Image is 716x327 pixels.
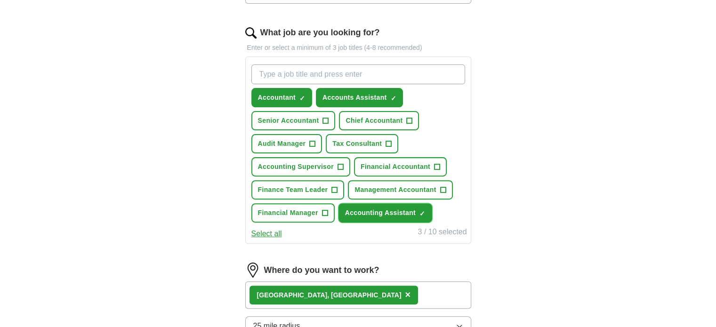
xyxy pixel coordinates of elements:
[332,139,382,149] span: Tax Consultant
[251,64,465,84] input: Type a job title and press enter
[418,226,467,239] div: 3 / 10 selected
[257,290,402,300] div: [GEOGRAPHIC_DATA], [GEOGRAPHIC_DATA]
[346,116,402,126] span: Chief Accountant
[354,185,436,195] span: Management Accountant
[251,157,350,176] button: Accounting Supervisor
[258,185,328,195] span: Finance Team Leader
[251,228,282,239] button: Select all
[258,116,319,126] span: Senior Accountant
[348,180,452,199] button: Management Accountant
[316,88,403,107] button: Accounts Assistant✓
[258,139,306,149] span: Audit Manager
[245,43,471,53] p: Enter or select a minimum of 3 job titles (4-8 recommended)
[354,157,447,176] button: Financial Accountant
[251,180,345,199] button: Finance Team Leader
[264,264,379,277] label: Where do you want to work?
[258,93,296,103] span: Accountant
[322,93,386,103] span: Accounts Assistant
[326,134,398,153] button: Tax Consultant
[245,263,260,278] img: location.png
[299,95,305,102] span: ✓
[390,95,396,102] span: ✓
[405,289,410,300] span: ×
[258,162,334,172] span: Accounting Supervisor
[260,26,380,39] label: What job are you looking for?
[251,111,336,130] button: Senior Accountant
[258,208,318,218] span: Financial Manager
[251,134,322,153] button: Audit Manager
[338,203,432,223] button: Accounting Assistant✓
[251,203,335,223] button: Financial Manager
[361,162,430,172] span: Financial Accountant
[345,208,416,218] span: Accounting Assistant
[405,288,410,302] button: ×
[339,111,419,130] button: Chief Accountant
[419,210,425,217] span: ✓
[251,88,313,107] button: Accountant✓
[245,27,257,39] img: search.png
